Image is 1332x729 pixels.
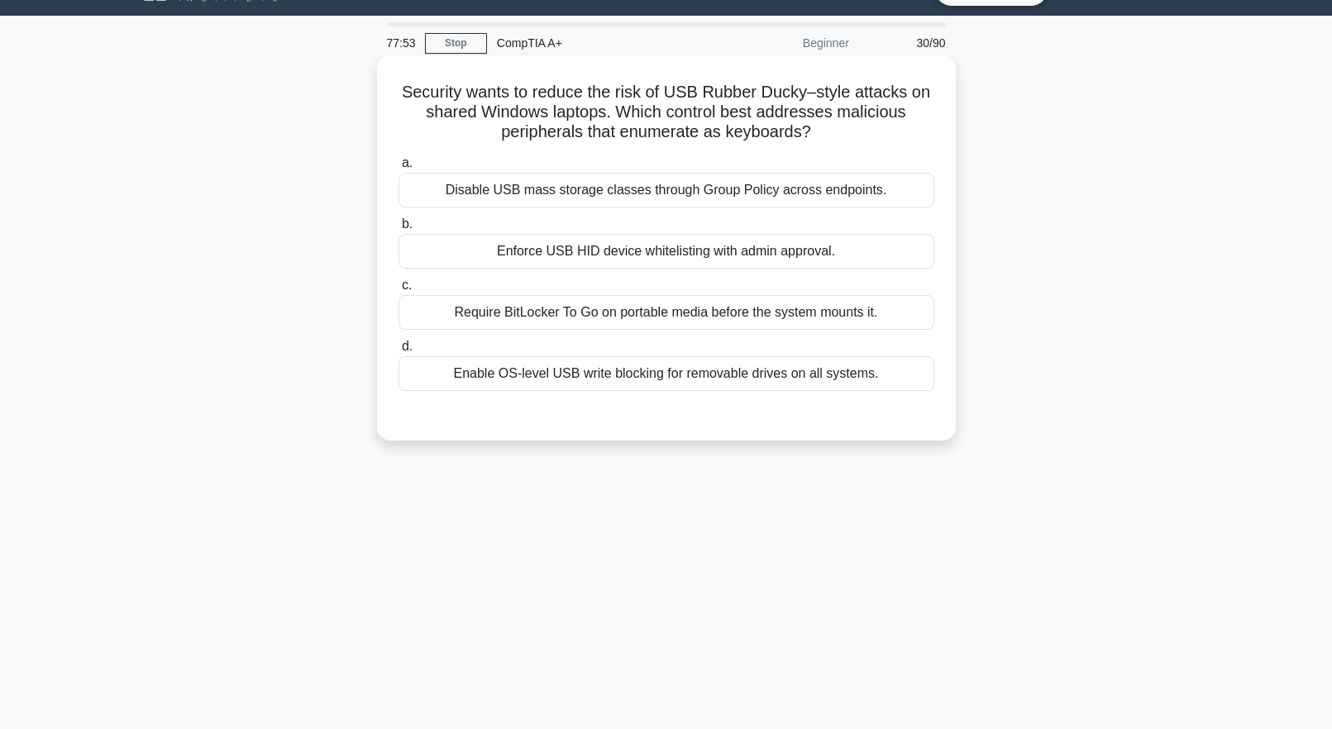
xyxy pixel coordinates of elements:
a: Stop [425,33,487,54]
div: Require BitLocker To Go on portable media before the system mounts it. [399,295,934,330]
div: CompTIA A+ [487,26,714,60]
div: 30/90 [859,26,956,60]
span: b. [402,217,413,231]
div: 77:53 [377,26,425,60]
div: Beginner [714,26,859,60]
h5: Security wants to reduce the risk of USB Rubber Ducky–style attacks on shared Windows laptops. Wh... [397,82,936,143]
div: Disable USB mass storage classes through Group Policy across endpoints. [399,173,934,207]
div: Enable OS-level USB write blocking for removable drives on all systems. [399,356,934,391]
span: a. [402,155,413,169]
span: d. [402,339,413,353]
span: c. [402,278,412,292]
div: Enforce USB HID device whitelisting with admin approval. [399,234,934,269]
